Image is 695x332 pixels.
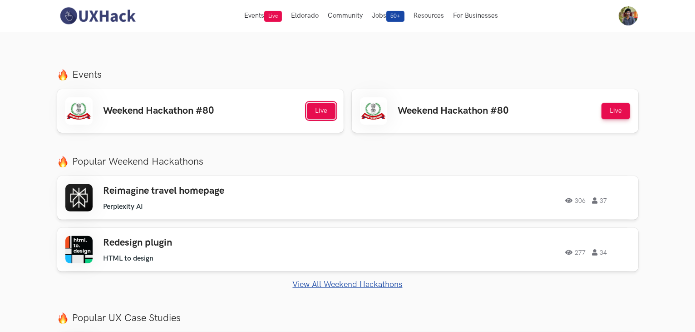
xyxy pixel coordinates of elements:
[566,197,586,204] span: 306
[57,280,638,289] a: View All Weekend Hackathons
[57,228,638,272] a: Redesign plugin HTML to design 277 34
[264,11,282,22] span: Live
[386,11,404,22] span: 50+
[57,312,638,324] label: Popular UX Case Studies
[104,202,143,211] li: Perplexity AI
[104,105,215,117] h3: Weekend Hackathon #80
[307,103,335,119] button: Live
[566,249,586,256] span: 277
[592,197,607,204] span: 37
[57,6,138,25] img: UXHack-logo.png
[57,156,69,167] img: fire.png
[398,105,509,117] h3: Weekend Hackathon #80
[57,176,638,220] a: Reimagine travel homepage Perplexity AI 306 37
[57,89,344,133] a: Weekend Hackathon #80 Live
[352,89,638,133] a: Weekend Hackathon #80 Live
[592,249,607,256] span: 34
[57,156,638,168] label: Popular Weekend Hackathons
[57,69,69,80] img: fire.png
[57,312,69,324] img: fire.png
[601,103,630,119] button: Live
[104,185,361,197] h3: Reimagine travel homepage
[104,254,154,263] li: HTML to design
[104,237,361,249] h3: Redesign plugin
[619,6,638,25] img: Your profile pic
[57,69,638,81] label: Events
